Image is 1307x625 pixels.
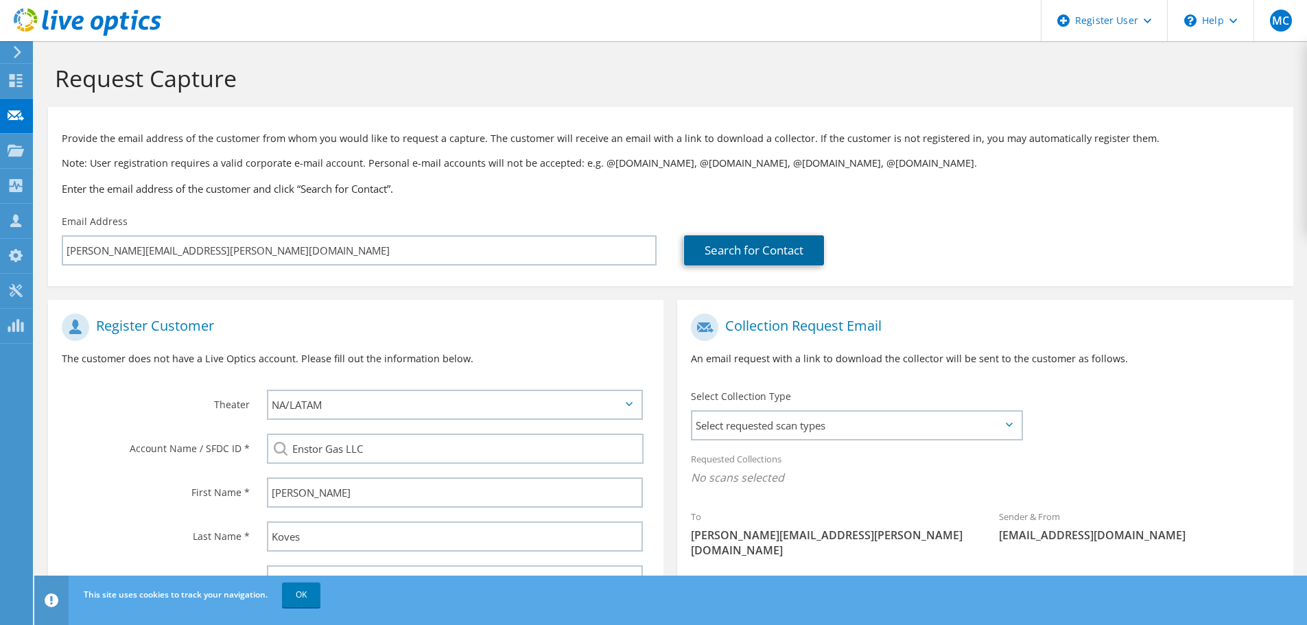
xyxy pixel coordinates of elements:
label: Last Name * [62,521,250,543]
label: Email Address [62,215,128,228]
label: Theater [62,390,250,412]
div: Requested Collections [677,445,1293,495]
div: CC & Reply To [677,571,1293,619]
a: Search for Contact [684,235,824,266]
span: No scans selected [691,470,1279,485]
p: Note: User registration requires a valid corporate e-mail account. Personal e-mail accounts will ... [62,156,1280,171]
h1: Collection Request Email [691,314,1272,341]
span: [EMAIL_ADDRESS][DOMAIN_NAME] [999,528,1280,543]
span: MC [1270,10,1292,32]
div: To [677,502,985,565]
label: First Name * [62,477,250,499]
label: Account Name / SFDC ID * [62,434,250,456]
div: Sender & From [985,502,1293,550]
span: [PERSON_NAME][EMAIL_ADDRESS][PERSON_NAME][DOMAIN_NAME] [691,528,972,558]
p: An email request with a link to download the collector will be sent to the customer as follows. [691,351,1279,366]
span: This site uses cookies to track your navigation. [84,589,268,600]
label: Phone Number [62,565,250,587]
label: Select Collection Type [691,390,791,403]
h3: Enter the email address of the customer and click “Search for Contact”. [62,181,1280,196]
p: Provide the email address of the customer from whom you would like to request a capture. The cust... [62,131,1280,146]
p: The customer does not have a Live Optics account. Please fill out the information below. [62,351,650,366]
a: OK [282,582,320,607]
span: Select requested scan types [692,412,1021,439]
h1: Register Customer [62,314,643,341]
h1: Request Capture [55,64,1280,93]
svg: \n [1184,14,1197,27]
